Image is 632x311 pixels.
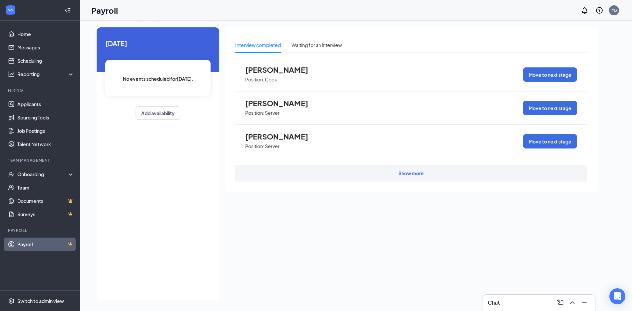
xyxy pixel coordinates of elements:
[595,6,603,14] svg: QuestionInfo
[17,208,74,221] a: SurveysCrown
[292,41,342,49] div: Waiting for an interview
[265,110,280,116] p: Server
[17,27,74,41] a: Home
[17,71,75,77] div: Reporting
[8,71,15,77] svg: Analysis
[17,171,69,178] div: Onboarding
[7,7,14,13] svg: WorkstreamLogo
[568,299,576,307] svg: ChevronUp
[579,297,590,308] button: Minimize
[8,298,15,304] svg: Settings
[488,299,500,306] h3: Chat
[64,7,71,14] svg: Collapse
[8,158,73,163] div: Team Management
[523,67,577,82] button: Move to next stage
[17,41,74,54] a: Messages
[523,134,577,148] button: Move to next stage
[245,65,318,74] span: [PERSON_NAME]
[523,101,577,115] button: Move to next stage
[17,298,64,304] div: Switch to admin view
[17,181,74,194] a: Team
[609,288,625,304] div: Open Intercom Messenger
[265,143,280,149] p: Server
[91,5,118,16] h1: Payroll
[245,76,264,83] p: Position:
[611,7,617,13] div: M3
[265,76,277,83] p: Cook
[235,41,281,49] div: Interview completed
[245,132,318,141] span: [PERSON_NAME]
[555,297,566,308] button: ComposeMessage
[17,111,74,124] a: Sourcing Tools
[105,38,211,48] span: [DATE]
[17,238,74,251] a: PayrollCrown
[245,110,264,116] p: Position:
[580,299,588,307] svg: Minimize
[17,194,74,208] a: DocumentsCrown
[581,6,589,14] svg: Notifications
[17,124,74,137] a: Job Postings
[245,143,264,149] p: Position:
[8,171,15,178] svg: UserCheck
[123,75,193,82] span: No events scheduled for [DATE] .
[8,228,73,233] div: Payroll
[17,137,74,151] a: Talent Network
[17,97,74,111] a: Applicants
[17,54,74,67] a: Scheduling
[245,99,318,107] span: [PERSON_NAME]
[567,297,578,308] button: ChevronUp
[8,87,73,93] div: Hiring
[136,106,180,120] button: Add availability
[556,299,564,307] svg: ComposeMessage
[398,170,424,177] div: Show more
